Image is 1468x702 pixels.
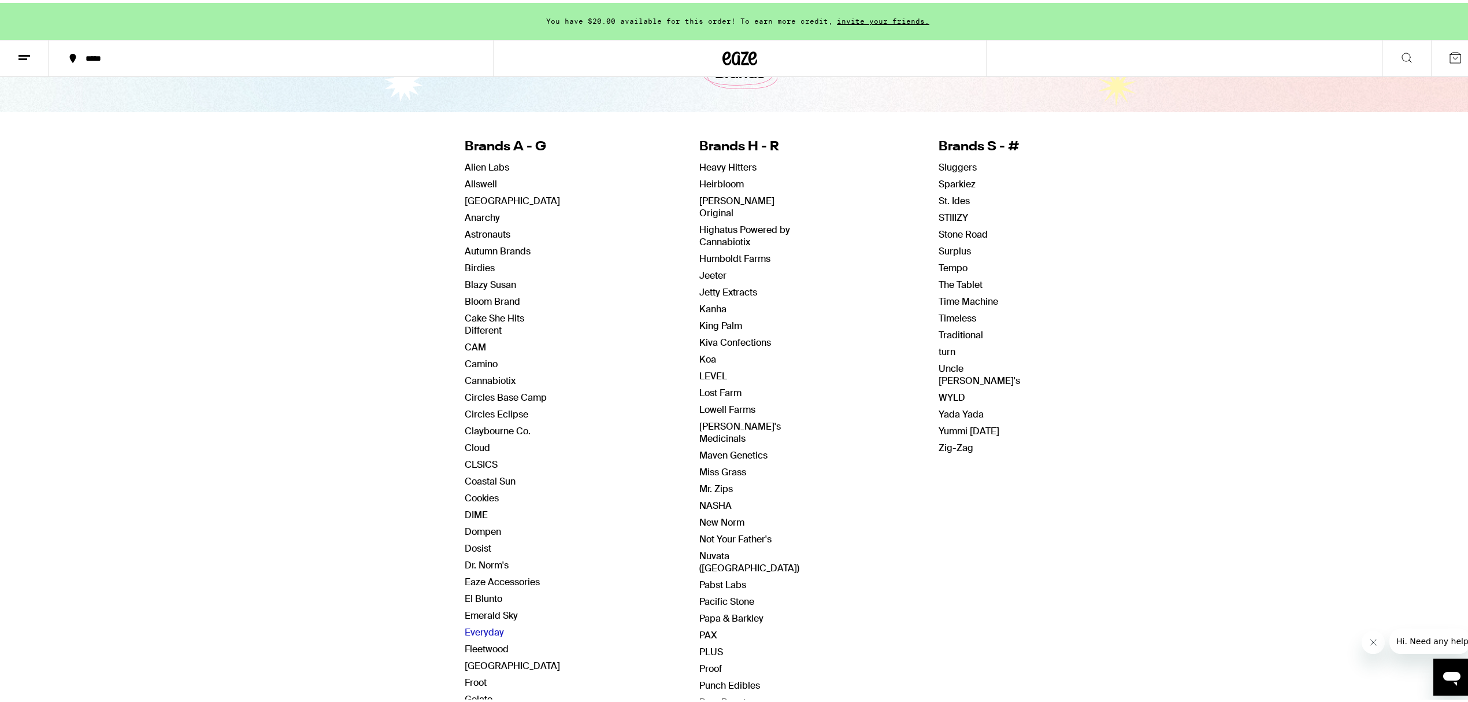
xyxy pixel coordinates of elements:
[465,506,488,518] a: DIME
[465,226,510,238] a: Astronauts
[939,226,988,238] a: Stone Road
[939,293,998,305] a: Time Machine
[699,417,781,442] a: [PERSON_NAME]'s Medicinals
[465,489,499,501] a: Cookies
[699,609,763,622] a: Papa & Barkley
[939,209,968,221] a: STIIIZY
[465,540,491,552] a: Dosist
[465,623,504,636] a: Everyday
[465,259,495,271] a: Birdies
[939,326,983,338] a: Traditional
[465,607,518,619] a: Emerald Sky
[465,590,502,602] a: El Blunto
[465,355,498,367] a: Camino
[939,158,977,171] a: Sluggers
[939,389,965,401] a: WYLD
[699,175,744,187] a: Heirbloom
[699,267,726,279] a: Jeeter
[699,530,772,542] a: Not Your Father's
[465,573,540,585] a: Eaze Accessories
[465,640,509,652] a: Fleetwood
[465,456,498,468] a: CLSICS
[465,158,509,171] a: Alien Labs
[939,259,967,271] a: Tempo
[833,14,933,22] span: invite your friends.
[465,309,524,334] a: Cake She Hits Different
[465,276,516,288] a: Blazy Susan
[939,439,973,451] a: Zig-Zag
[939,192,970,204] a: St. Ides
[465,422,531,434] a: Claybourne Co.
[465,192,560,204] a: [GEOGRAPHIC_DATA]
[465,439,490,451] a: Cloud
[699,221,790,245] a: Highatus Powered by Cannabiotix
[939,175,976,187] a: Sparkiez
[699,576,746,588] a: Pabst Labs
[465,472,516,485] a: Coastal Sun
[939,360,1020,384] a: Uncle [PERSON_NAME]'s
[465,405,528,417] a: Circles Eclipse
[7,8,83,17] span: Hi. Need any help?
[699,250,770,262] a: Humboldt Farms
[699,547,799,571] a: Nuvata ([GEOGRAPHIC_DATA])
[699,135,799,153] h4: Brands H - R
[465,209,500,221] a: Anarchy
[699,677,760,689] a: Punch Edibles
[465,523,501,535] a: Dompen
[465,135,560,153] h4: Brands A - G
[699,317,742,329] a: King Palm
[939,242,971,254] a: Surplus
[699,593,754,605] a: Pacific Stone
[465,372,516,384] a: Cannabiotix
[699,401,755,413] a: Lowell Farms
[465,175,497,187] a: Allswell
[939,343,955,355] a: turn
[699,300,726,312] a: Kanha
[465,674,487,686] a: Froot
[699,283,757,295] a: Jetty Extracts
[465,293,520,305] a: Bloom Brand
[699,350,716,363] a: Koa
[939,309,976,322] a: Timeless
[939,422,999,434] a: Yummi [DATE]
[465,338,486,350] a: CAM
[939,135,1020,153] h4: Brands S - #
[699,192,774,216] a: [PERSON_NAME] Original
[699,513,744,526] a: New Norm
[939,276,983,288] a: The Tablet
[699,480,733,492] a: Mr. Zips
[699,334,771,346] a: Kiva Confections
[699,158,757,171] a: Heavy Hitters
[465,556,509,568] a: Dr. Norm's
[699,446,768,459] a: Maven Genetics
[699,660,722,672] a: Proof
[939,405,984,417] a: Yada Yada
[465,389,547,401] a: Circles Base Camp
[1362,628,1385,651] iframe: Close message
[699,367,727,379] a: LEVEL
[699,497,732,509] a: NASHA
[699,384,742,396] a: Lost Farm
[699,626,717,638] a: PAX
[699,463,746,475] a: Miss Grass
[465,242,531,254] a: Autumn Brands
[546,14,833,22] span: You have $20.00 available for this order! To earn more credit,
[699,643,723,655] a: PLUS
[465,657,560,669] a: [GEOGRAPHIC_DATA]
